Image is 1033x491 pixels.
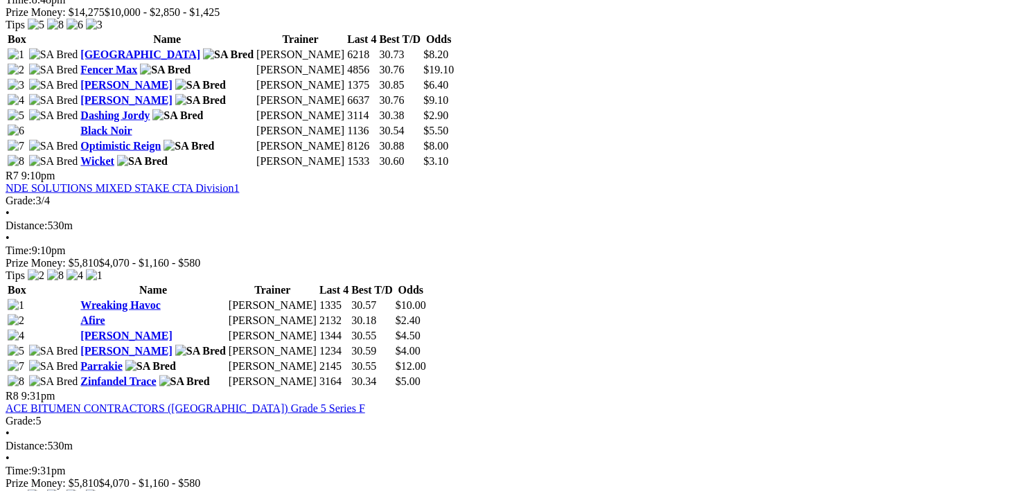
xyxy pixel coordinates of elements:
td: [PERSON_NAME] [256,63,345,77]
img: SA Bred [29,48,78,61]
img: 5 [28,19,44,31]
span: Distance: [6,440,47,452]
span: $10.00 [396,299,426,311]
img: 1 [8,299,24,312]
span: $9.10 [423,94,448,106]
span: $10,000 - $2,850 - $1,425 [105,6,220,18]
span: $4,070 - $1,160 - $580 [99,477,201,489]
span: $4.00 [396,345,421,357]
td: [PERSON_NAME] [228,298,317,312]
img: 3 [86,19,103,31]
td: [PERSON_NAME] [256,154,345,168]
img: SA Bred [29,64,78,76]
img: 1 [86,269,103,282]
img: SA Bred [152,109,203,122]
th: Name [80,283,227,297]
td: 30.76 [379,93,422,107]
a: Wicket [80,155,114,167]
img: SA Bred [159,375,210,388]
img: SA Bred [117,155,168,168]
span: • [6,232,10,244]
span: $5.50 [423,125,448,136]
span: $3.10 [423,155,448,167]
img: 6 [8,125,24,137]
img: 4 [67,269,83,282]
td: [PERSON_NAME] [256,124,345,138]
img: 8 [8,155,24,168]
td: 30.60 [379,154,422,168]
span: Tips [6,269,25,281]
div: 3/4 [6,195,1027,207]
td: 2132 [319,314,349,328]
td: [PERSON_NAME] [228,359,317,373]
td: 30.57 [351,298,394,312]
td: 6218 [346,48,377,62]
img: SA Bred [29,155,78,168]
a: [PERSON_NAME] [80,345,172,357]
span: 9:10pm [21,170,55,181]
div: 530m [6,220,1027,232]
span: • [6,427,10,439]
td: 30.18 [351,314,394,328]
span: Time: [6,465,32,476]
td: 30.73 [379,48,422,62]
td: 4856 [346,63,377,77]
img: SA Bred [175,345,226,357]
td: 1533 [346,154,377,168]
th: Trainer [228,283,317,297]
div: Prize Money: $5,810 [6,257,1027,269]
span: $6.40 [423,79,448,91]
img: 8 [8,375,24,388]
a: Dashing Jordy [80,109,150,121]
td: [PERSON_NAME] [256,139,345,153]
span: • [6,207,10,219]
th: Odds [423,33,454,46]
td: 1136 [346,124,377,138]
td: [PERSON_NAME] [228,329,317,343]
td: 3164 [319,375,349,389]
div: Prize Money: $5,810 [6,477,1027,490]
img: 6 [67,19,83,31]
td: [PERSON_NAME] [228,375,317,389]
span: Box [8,284,26,296]
td: 3114 [346,109,377,123]
div: 5 [6,415,1027,427]
td: 30.55 [351,359,394,373]
th: Last 4 [319,283,349,297]
span: $12.00 [396,360,426,372]
img: 7 [8,360,24,373]
img: 5 [8,109,24,122]
a: ACE BITUMEN CONTRACTORS ([GEOGRAPHIC_DATA]) Grade 5 Series F [6,402,365,414]
span: R7 [6,170,19,181]
td: [PERSON_NAME] [228,314,317,328]
img: SA Bred [175,94,226,107]
td: 1375 [346,78,377,92]
span: $8.20 [423,48,448,60]
th: Best T/D [379,33,422,46]
td: 8126 [346,139,377,153]
a: NDE SOLUTIONS MIXED STAKE CTA Division1 [6,182,239,194]
td: 30.76 [379,63,422,77]
th: Last 4 [346,33,377,46]
td: [PERSON_NAME] [256,109,345,123]
span: $5.00 [396,375,421,387]
a: Afire [80,314,105,326]
div: 9:10pm [6,244,1027,257]
span: Tips [6,19,25,30]
img: 2 [8,64,24,76]
span: Box [8,33,26,45]
img: SA Bred [29,109,78,122]
td: 30.34 [351,375,394,389]
span: $8.00 [423,140,448,152]
td: 1234 [319,344,349,358]
a: Zinfandel Trace [80,375,156,387]
td: 30.54 [379,124,422,138]
span: $4,070 - $1,160 - $580 [99,257,201,269]
a: Fencer Max [80,64,137,75]
img: SA Bred [29,375,78,388]
img: SA Bred [203,48,254,61]
img: 4 [8,330,24,342]
a: [PERSON_NAME] [80,330,172,341]
a: [GEOGRAPHIC_DATA] [80,48,200,60]
div: 530m [6,440,1027,452]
